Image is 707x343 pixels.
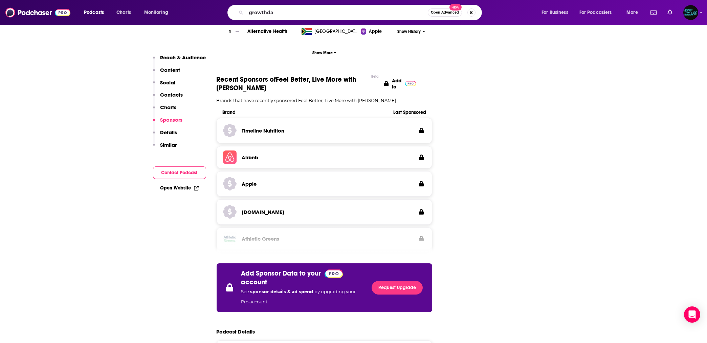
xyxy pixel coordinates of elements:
[242,209,285,215] h3: [DOMAIN_NAME]
[160,67,180,73] p: Content
[144,8,168,17] span: Monitoring
[217,328,255,335] h2: Podcast Details
[153,67,180,79] button: Content
[242,127,285,134] h3: Timeline Nutrition
[217,98,433,103] p: Brands that have recently sponsored Feel Better, Live More with [PERSON_NAME]
[153,54,206,67] button: Reach & Audience
[428,8,462,17] button: Open AdvancedNew
[626,8,638,17] span: More
[241,286,364,307] p: See by upgrading your Pro account.
[160,79,176,86] p: Social
[139,7,177,18] button: open menu
[241,269,321,278] p: Add Sponsor Data to your
[665,7,675,18] a: Show notifications dropdown
[160,185,199,191] a: Open Website
[361,28,395,35] a: Apple
[153,92,183,104] button: Contacts
[223,150,237,164] img: Airbnb logo
[622,7,646,18] button: open menu
[217,22,247,41] a: 1
[382,109,426,115] span: Last Sponsored
[405,81,416,86] img: Pro Logo
[312,51,336,55] span: Show More
[392,78,402,90] p: Add to
[160,104,177,110] p: Charts
[384,75,416,92] a: Add to
[160,117,183,123] p: Sponsors
[153,104,177,117] button: Charts
[325,269,343,278] a: Pro website
[684,306,700,323] div: Open Intercom Messenger
[153,117,183,129] button: Sponsors
[299,28,361,35] a: [GEOGRAPHIC_DATA]
[372,281,423,295] a: Request Upgrade
[246,7,428,18] input: Search podcasts, credits, & more...
[242,154,259,161] h3: Airbnb
[84,8,104,17] span: Podcasts
[579,8,612,17] span: For Podcasters
[575,7,622,18] button: open menu
[160,54,206,61] p: Reach & Audience
[223,109,382,115] span: Brand
[648,7,659,18] a: Show notifications dropdown
[325,269,343,278] img: Podchaser Pro
[234,5,488,20] div: Search podcasts, credits, & more...
[217,46,433,59] button: Show More
[153,79,176,92] button: Social
[250,289,315,294] span: sponsor details & ad spend
[160,142,177,148] p: Similar
[228,28,231,36] h3: 1
[683,5,698,20] img: User Profile
[153,166,206,179] button: Contact Podcast
[242,181,257,187] h3: Apple
[371,74,379,79] div: Beta
[79,7,113,18] button: open menu
[5,6,70,19] img: Podchaser - Follow, Share and Rate Podcasts
[683,5,698,20] span: Logged in as rich38187
[247,28,288,34] a: Alternative Health
[537,7,577,18] button: open menu
[153,142,177,154] button: Similar
[112,7,135,18] a: Charts
[542,8,568,17] span: For Business
[241,278,267,286] p: account
[116,8,131,17] span: Charts
[449,4,462,11] span: New
[395,29,427,35] button: Show History
[397,29,421,35] span: Show History
[160,92,183,98] p: Contacts
[369,28,382,35] span: Apple
[431,11,459,14] span: Open Advanced
[217,75,368,92] span: Recent Sponsors of Feel Better, Live More with [PERSON_NAME]
[314,28,358,35] span: South Africa
[160,129,177,136] p: Details
[683,5,698,20] button: Show profile menu
[153,129,177,142] button: Details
